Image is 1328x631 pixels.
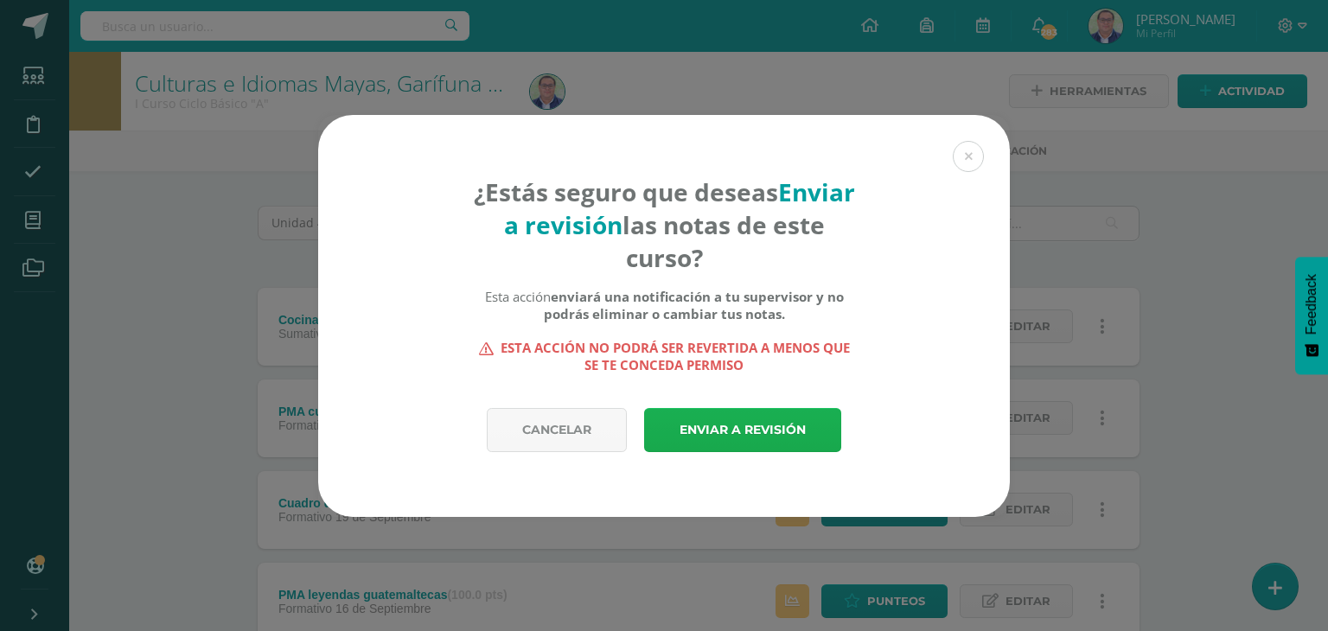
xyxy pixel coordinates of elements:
[473,288,856,322] div: Esta acción
[644,408,841,452] a: Enviar a revisión
[1295,257,1328,374] button: Feedback - Mostrar encuesta
[1304,274,1319,335] span: Feedback
[953,141,984,172] button: Close (Esc)
[473,175,856,274] h4: ¿Estás seguro que deseas las notas de este curso?
[544,288,844,322] b: enviará una notificación a tu supervisor y no podrás eliminar o cambiar tus notas.
[487,408,627,452] a: Cancelar
[473,339,856,373] strong: Esta acción no podrá ser revertida a menos que se te conceda permiso
[504,175,855,241] strong: Enviar a revisión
